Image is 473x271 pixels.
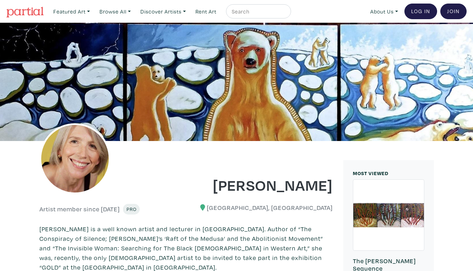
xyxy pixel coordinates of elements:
a: Join [440,4,467,19]
a: Rent Art [192,4,220,19]
input: Search [231,7,284,16]
a: Featured Art [50,4,93,19]
span: Pro [126,206,136,212]
a: Log In [404,4,437,19]
a: Discover Artists [137,4,189,19]
h6: Artist member since [DATE] [39,205,120,213]
img: phpThumb.php [39,123,111,194]
h1: [PERSON_NAME] [191,175,333,194]
a: About Us [367,4,401,19]
a: Browse All [96,4,134,19]
small: MOST VIEWED [353,170,388,177]
h6: [GEOGRAPHIC_DATA], [GEOGRAPHIC_DATA] [191,204,333,212]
